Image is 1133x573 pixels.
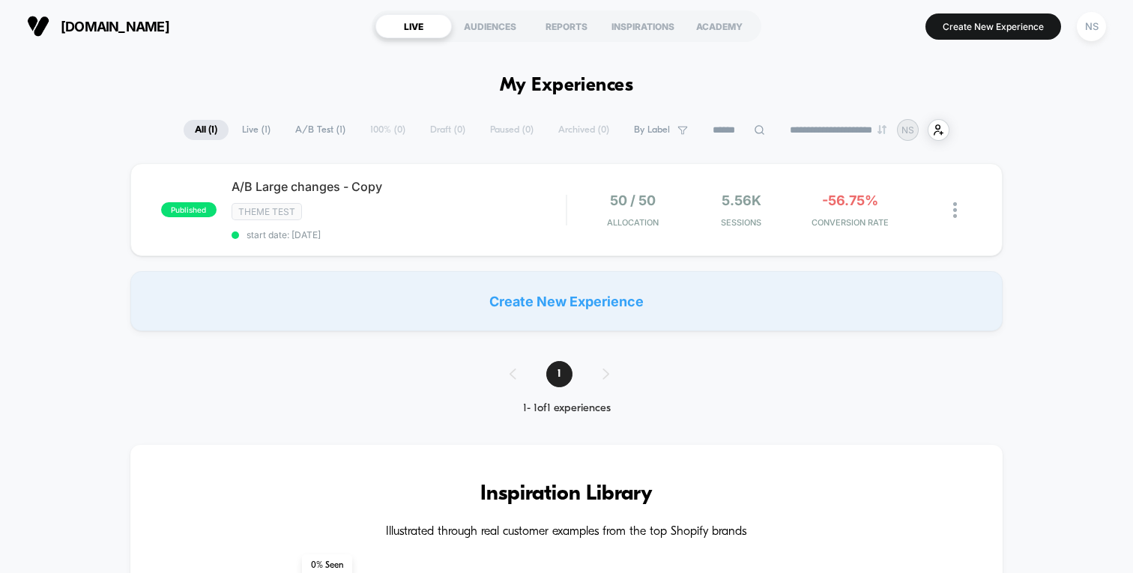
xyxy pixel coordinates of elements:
[1077,12,1106,41] div: NS
[232,203,302,220] span: Theme Test
[175,482,958,506] h3: Inspiration Library
[232,179,566,194] span: A/B Large changes - Copy
[877,125,886,134] img: end
[61,19,169,34] span: [DOMAIN_NAME]
[184,120,229,140] span: All ( 1 )
[822,192,878,208] span: -56.75%
[175,525,958,539] h4: Illustrated through real customer examples from the top Shopify brands
[681,14,758,38] div: ACADEMY
[925,13,1061,40] button: Create New Experience
[231,120,282,140] span: Live ( 1 )
[22,14,174,38] button: [DOMAIN_NAME]
[722,192,761,208] span: 5.56k
[130,271,1003,331] div: Create New Experience
[500,75,634,97] h1: My Experiences
[691,217,792,228] span: Sessions
[800,217,901,228] span: CONVERSION RATE
[607,217,659,228] span: Allocation
[375,14,452,38] div: LIVE
[27,15,49,37] img: Visually logo
[546,361,572,387] span: 1
[953,202,957,218] img: close
[610,192,656,208] span: 50 / 50
[161,202,217,217] span: published
[528,14,605,38] div: REPORTS
[452,14,528,38] div: AUDIENCES
[495,402,639,415] div: 1 - 1 of 1 experiences
[605,14,681,38] div: INSPIRATIONS
[284,120,357,140] span: A/B Test ( 1 )
[901,124,914,136] p: NS
[1072,11,1111,42] button: NS
[634,124,670,136] span: By Label
[232,229,566,240] span: start date: [DATE]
